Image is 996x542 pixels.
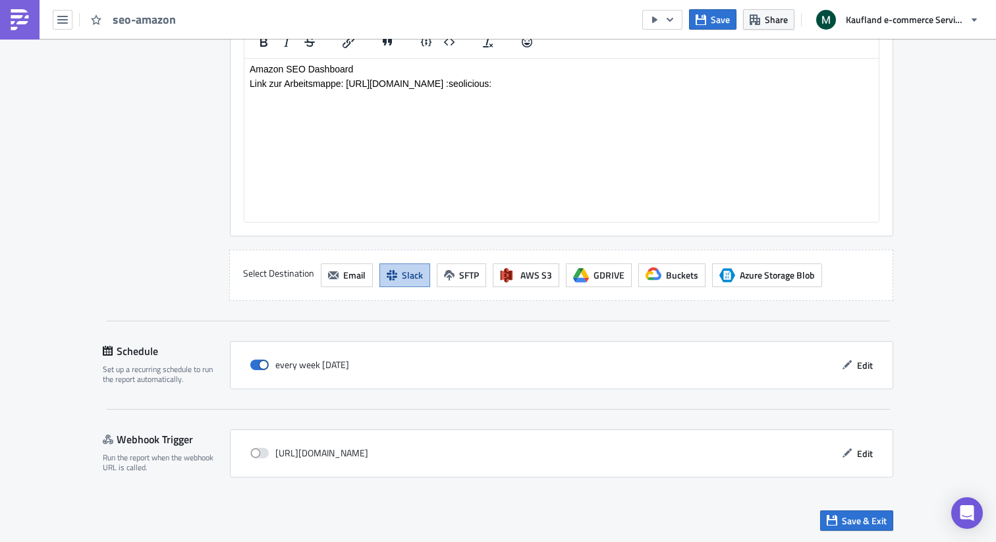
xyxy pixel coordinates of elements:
button: Edit [835,355,879,375]
div: Schedule [103,341,230,361]
button: Clear formatting [477,33,499,51]
span: Slack [402,268,423,282]
span: Edit [857,358,873,372]
button: Email [321,263,373,287]
button: Blockquote [376,33,399,51]
img: PushMetrics [9,9,30,30]
button: Buckets [638,263,705,287]
button: Save & Exit [820,510,893,531]
button: GDRIVE [566,263,632,287]
div: Run the report when the webhook URL is called. [103,452,221,473]
span: seo-amazon [113,12,177,27]
button: Emojis [516,33,538,51]
div: Open Intercom Messenger [951,497,983,529]
button: AWS S3 [493,263,559,287]
button: Italic [275,33,298,51]
img: Avatar [815,9,837,31]
span: Azure Storage Blob [719,267,735,283]
button: Insert code line [415,33,437,51]
span: AWS S3 [520,268,552,282]
button: Slack [379,263,430,287]
button: Insert/edit link [337,33,360,51]
span: Buckets [666,268,698,282]
div: Webhook Trigger [103,429,230,449]
span: Kaufland e-commerce Services GmbH & Co. KG [846,13,964,26]
div: Set up a recurring schedule to run the report automatically. [103,364,221,385]
button: Strikethrough [298,33,321,51]
span: Edit [857,447,873,460]
button: Share [743,9,794,30]
label: Select Destination [243,263,314,283]
span: Azure Storage Blob [740,268,815,282]
span: Save [711,13,730,26]
button: Bold [252,33,275,51]
div: [URL][DOMAIN_NAME] [250,443,368,463]
button: Azure Storage BlobAzure Storage Blob [712,263,822,287]
span: GDRIVE [594,268,624,282]
span: SFTP [459,268,479,282]
span: Save & Exit [842,514,887,528]
button: Save [689,9,736,30]
span: Email [343,268,366,282]
iframe: Rich Text Area [244,59,879,222]
span: Share [765,13,788,26]
div: every week [DATE] [250,355,349,375]
button: Edit [835,443,879,464]
button: Insert code block [438,33,460,51]
button: Kaufland e-commerce Services GmbH & Co. KG [808,5,986,34]
button: SFTP [437,263,486,287]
